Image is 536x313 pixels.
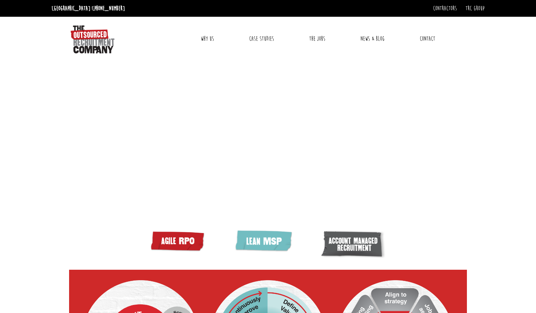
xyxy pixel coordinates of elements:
[321,230,387,260] img: Account managed recruitment
[233,230,296,254] img: lean MSP
[149,230,208,253] img: Agile RPO
[244,30,279,47] a: Case Studies
[70,25,114,53] img: The Outsourced Recruitment Company
[466,5,484,12] a: TRC Group
[415,30,440,47] a: Contact
[92,5,125,12] a: [PHONE_NUMBER]
[304,30,330,47] a: The Jobs
[355,30,390,47] a: News & Blog
[50,3,127,14] li: [GEOGRAPHIC_DATA]:
[195,30,219,47] a: Why Us
[433,5,457,12] a: Contractors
